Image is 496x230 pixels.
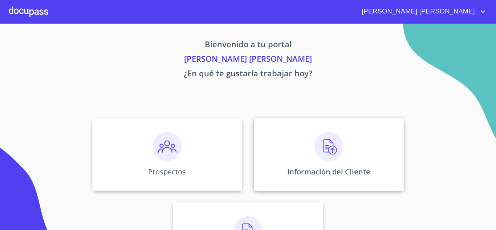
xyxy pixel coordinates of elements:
p: [PERSON_NAME] [PERSON_NAME] [24,53,472,67]
img: prospectos.png [153,132,182,161]
p: Bienvenido a tu portal [24,38,472,53]
p: Información del Cliente [287,167,370,177]
span: [PERSON_NAME] [PERSON_NAME] [356,6,479,17]
p: ¿En qué te gustaría trabajar hoy? [24,67,472,82]
img: carga.png [314,132,343,161]
p: Prospectos [148,167,186,177]
button: account of current user [356,6,487,17]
